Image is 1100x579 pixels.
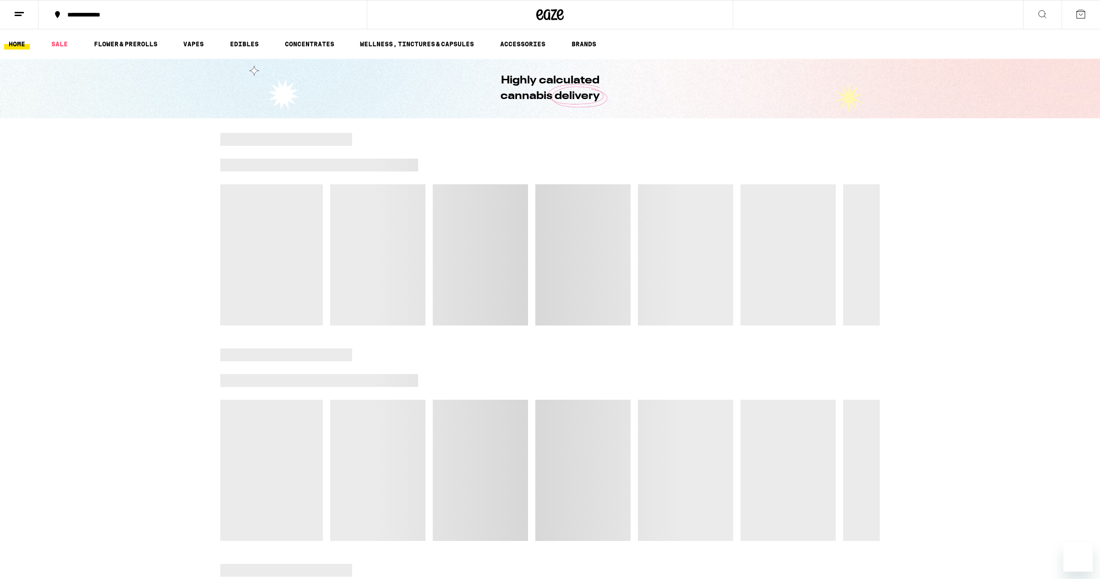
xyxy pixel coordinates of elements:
a: ACCESSORIES [496,39,550,50]
a: VAPES [179,39,208,50]
a: WELLNESS, TINCTURES & CAPSULES [355,39,479,50]
iframe: Button to launch messaging window [1063,542,1093,572]
a: HOME [4,39,30,50]
a: SALE [47,39,72,50]
a: CONCENTRATES [280,39,339,50]
h1: Highly calculated cannabis delivery [474,73,626,104]
a: EDIBLES [225,39,263,50]
a: BRANDS [567,39,601,50]
a: FLOWER & PREROLLS [89,39,162,50]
